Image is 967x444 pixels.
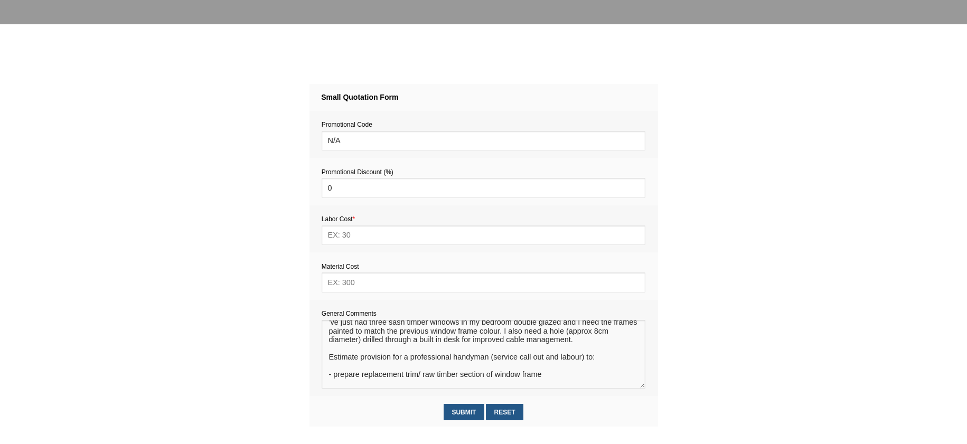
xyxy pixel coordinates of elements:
[322,225,645,245] input: EX: 30
[321,93,398,101] strong: Small Quotation Form
[486,404,523,420] input: Reset
[322,121,372,128] span: Promotional Code
[322,272,645,292] input: EX: 300
[322,263,359,270] span: Material Cost
[444,404,484,420] input: Submit
[322,168,393,176] span: Promotional Discount (%)
[322,310,377,317] span: General Comments
[322,215,355,223] span: Labor Cost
